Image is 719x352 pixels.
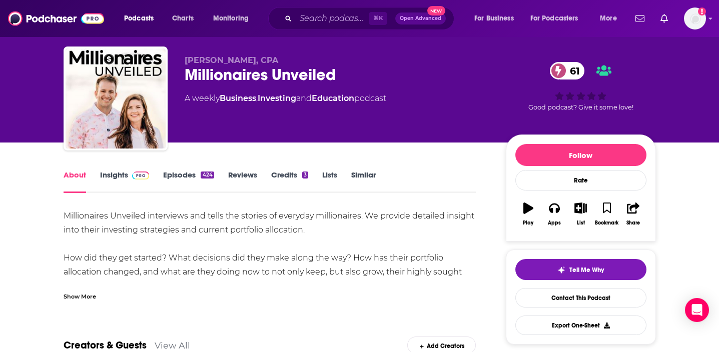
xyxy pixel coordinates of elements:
span: For Podcasters [530,11,578,25]
button: open menu [467,10,526,26]
div: 3 [302,171,308,178]
span: Monitoring [213,11,249,25]
span: 61 [560,62,585,79]
span: ⌘ K [369,12,387,25]
button: Follow [515,144,646,166]
button: open menu [593,10,629,26]
div: Open Intercom Messenger [685,298,709,322]
a: InsightsPodchaser Pro [100,170,150,193]
button: open menu [206,10,262,26]
div: 424 [201,171,214,178]
div: Rate [515,170,646,190]
button: open menu [524,10,593,26]
div: A weekly podcast [185,92,386,104]
span: Open Advanced [400,16,441,21]
button: Bookmark [594,196,620,232]
div: List [577,220,585,226]
img: Podchaser - Follow, Share and Rate Podcasts [8,9,104,28]
span: Podcasts [124,11,154,25]
div: Share [626,220,640,226]
span: Good podcast? Give it some love! [528,103,633,111]
a: Investing [258,93,296,103]
span: and [296,93,312,103]
span: Tell Me Why [569,266,604,274]
img: Podchaser Pro [132,171,150,179]
div: Search podcasts, credits, & more... [278,7,464,30]
button: open menu [117,10,167,26]
a: Episodes424 [163,170,214,193]
img: tell me why sparkle [557,266,565,274]
button: Export One-Sheet [515,315,646,335]
span: For Business [474,11,514,25]
img: Millionaires Unveiled [66,48,166,148]
a: Show notifications dropdown [656,10,672,27]
button: List [567,196,593,232]
a: Education [312,93,354,103]
button: tell me why sparkleTell Me Why [515,259,646,280]
a: About [64,170,86,193]
input: Search podcasts, credits, & more... [296,10,369,26]
a: 61 [550,62,585,79]
a: Charts [166,10,200,26]
a: Credits3 [271,170,308,193]
span: , [256,93,258,103]
div: Millionaires Unveiled interviews and tells the stories of everyday millionaires. We provide detai... [64,209,476,335]
span: [PERSON_NAME], CPA [185,55,278,65]
a: Show notifications dropdown [631,10,648,27]
div: Play [523,220,533,226]
a: Similar [351,170,376,193]
a: Business [220,93,256,103]
button: Share [620,196,646,232]
span: Logged in as megcassidy [684,7,706,29]
a: View All [155,340,190,350]
img: User Profile [684,7,706,29]
button: Show profile menu [684,7,706,29]
button: Open AdvancedNew [395,12,446,24]
span: New [427,6,445,15]
a: Contact This Podcast [515,288,646,307]
span: More [600,11,617,25]
a: Creators & Guests [64,339,147,351]
svg: Add a profile image [698,7,706,15]
div: Bookmark [595,220,618,226]
span: Charts [172,11,194,25]
div: 61Good podcast? Give it some love! [506,55,656,117]
div: Apps [548,220,561,226]
button: Play [515,196,541,232]
button: Apps [541,196,567,232]
a: Lists [322,170,337,193]
a: Reviews [228,170,257,193]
